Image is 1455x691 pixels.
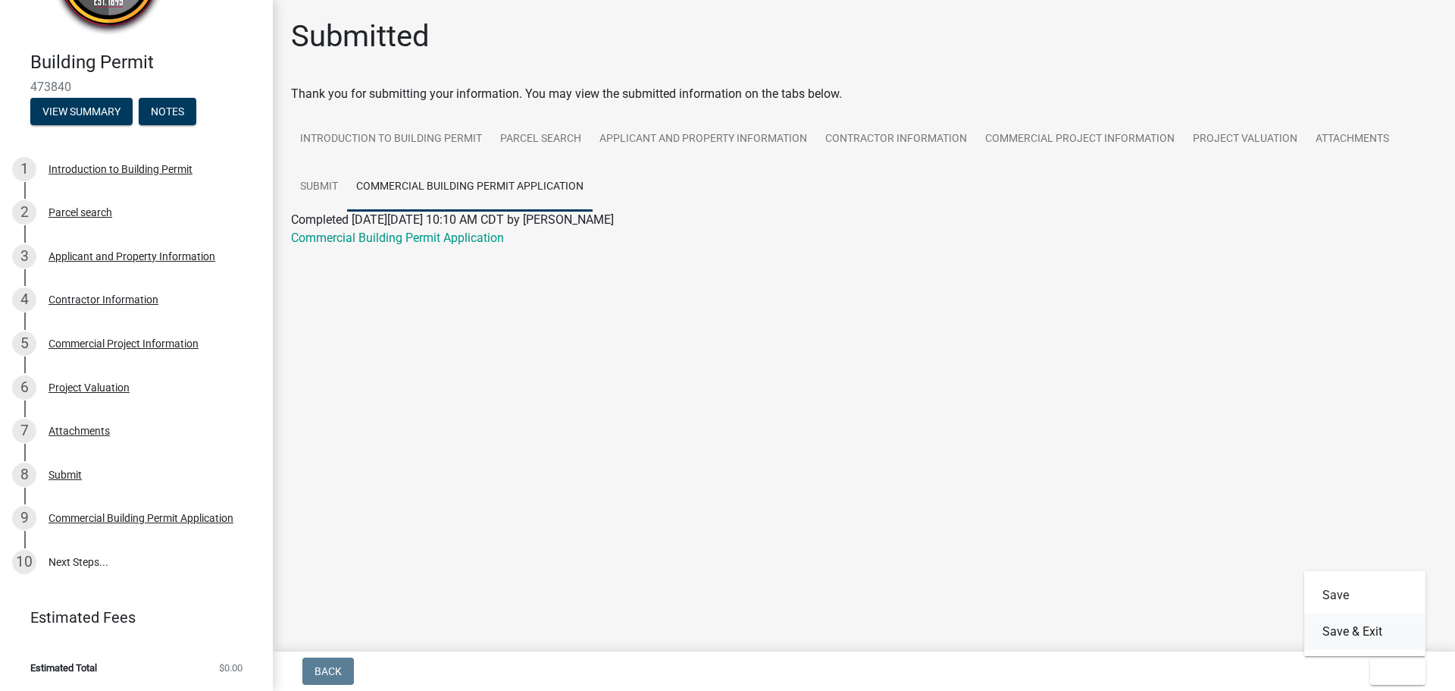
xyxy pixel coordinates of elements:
wm-modal-confirm: Summary [30,106,133,118]
span: $0.00 [219,663,242,673]
button: Exit [1370,658,1425,685]
div: 3 [12,244,36,269]
span: Back [314,665,342,677]
button: Notes [139,98,196,125]
div: Applicant and Property Information [48,251,215,262]
a: Commercial Building Permit Application [291,231,504,245]
div: 8 [12,463,36,487]
button: Save [1304,577,1425,614]
div: Submit [48,470,82,480]
button: Save & Exit [1304,614,1425,650]
span: Exit [1382,665,1404,677]
div: 6 [12,375,36,400]
a: Estimated Fees [12,602,249,633]
div: 4 [12,287,36,312]
div: Thank you for submitting your information. You may view the submitted information on the tabs below. [291,85,1437,103]
a: Introduction to Building Permit [291,115,491,164]
span: Estimated Total [30,663,97,673]
div: Attachments [48,426,110,436]
a: Commercial Building Permit Application [347,163,593,212]
wm-modal-confirm: Notes [139,106,196,118]
div: Introduction to Building Permit [48,164,192,174]
a: Applicant and Property Information [590,115,816,164]
div: 10 [12,550,36,574]
a: Contractor Information [816,115,976,164]
div: Commercial Project Information [48,338,199,349]
a: Project Valuation [1184,115,1306,164]
button: Back [302,658,354,685]
a: Submit [291,163,347,212]
h1: Submitted [291,18,430,55]
div: Project Valuation [48,382,130,393]
div: Parcel search [48,207,112,218]
button: View Summary [30,98,133,125]
div: 1 [12,157,36,181]
div: Commercial Building Permit Application [48,513,233,523]
div: 9 [12,506,36,530]
div: Contractor Information [48,294,158,305]
h4: Building Permit [30,52,261,74]
span: Completed [DATE][DATE] 10:10 AM CDT by [PERSON_NAME] [291,212,614,227]
a: Parcel search [491,115,590,164]
div: 7 [12,419,36,443]
a: Attachments [1306,115,1398,164]
div: 5 [12,331,36,356]
div: 2 [12,200,36,225]
div: Exit [1304,571,1425,656]
a: Commercial Project Information [976,115,1184,164]
span: 473840 [30,80,242,94]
